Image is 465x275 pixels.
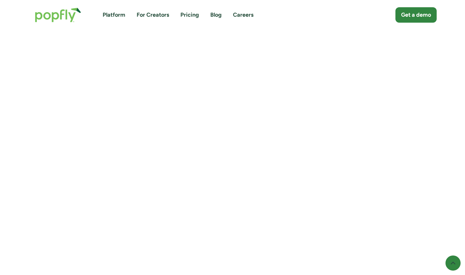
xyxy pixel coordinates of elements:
a: Platform [103,11,125,19]
div: Get a demo [401,11,431,19]
a: Get a demo [395,7,437,23]
a: Pricing [180,11,199,19]
a: home [29,1,88,29]
a: For Creators [137,11,169,19]
a: Careers [233,11,253,19]
a: Blog [210,11,222,19]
